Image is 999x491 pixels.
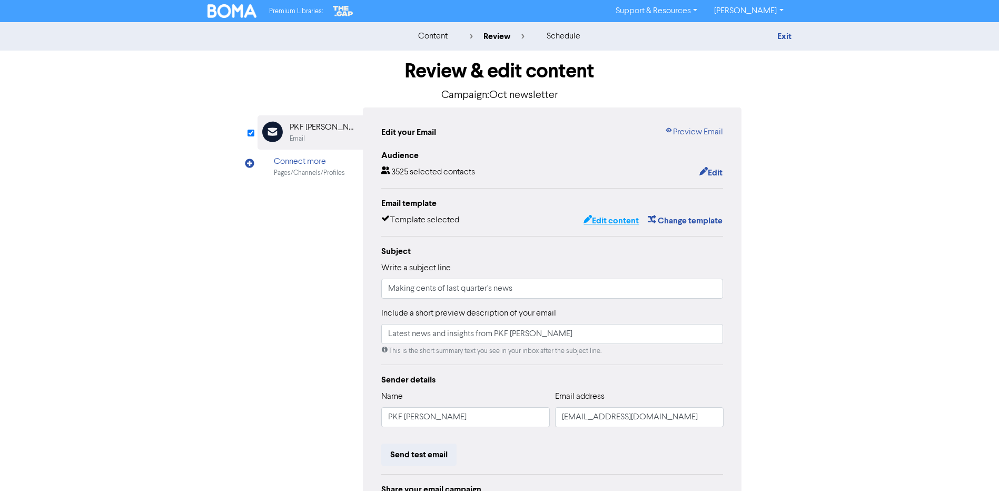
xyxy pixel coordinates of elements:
div: Connect more [274,155,345,168]
div: review [470,30,525,43]
button: Edit content [583,214,639,228]
a: [PERSON_NAME] [706,3,792,19]
button: Change template [647,214,723,228]
div: Audience [381,149,724,162]
div: Edit your Email [381,126,436,139]
img: BOMA Logo [207,4,257,18]
div: Subject [381,245,724,258]
div: Email [290,134,305,144]
div: Sender details [381,374,724,386]
label: Include a short preview description of your email [381,307,556,320]
h1: Review & edit content [258,59,742,83]
button: Send test email [381,444,457,466]
div: schedule [547,30,580,43]
span: Premium Libraries: [269,8,323,15]
div: Email template [381,197,724,210]
a: Exit [777,31,792,42]
div: PKF [PERSON_NAME] [290,121,357,134]
label: Name [381,390,403,403]
a: Preview Email [665,126,723,139]
div: PKF [PERSON_NAME]Email [258,115,363,150]
label: Write a subject line [381,262,451,274]
button: Edit [699,166,723,180]
label: Email address [555,390,605,403]
p: Campaign: Oct newsletter [258,87,742,103]
iframe: Chat Widget [946,440,999,491]
div: 3525 selected contacts [381,166,475,180]
div: Template selected [381,214,459,228]
div: content [418,30,448,43]
img: The Gap [331,4,354,18]
div: Connect morePages/Channels/Profiles [258,150,363,184]
div: Pages/Channels/Profiles [274,168,345,178]
a: Support & Resources [607,3,706,19]
div: This is the short summary text you see in your inbox after the subject line. [381,346,724,356]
